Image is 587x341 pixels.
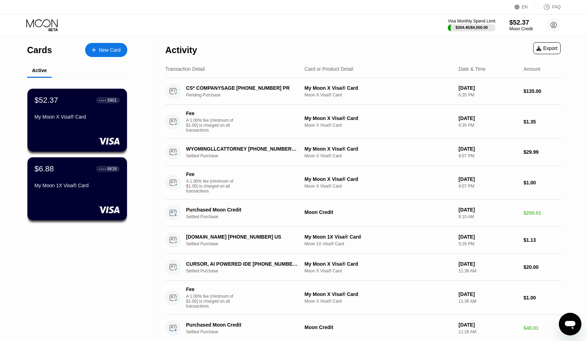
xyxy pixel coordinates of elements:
div: My Moon X Visa® Card [305,115,453,121]
div: New Card [85,43,127,57]
div: Purchased Moon CreditSettled PurchaseMoon Credit[DATE]8:10 AM$200.01 [165,200,561,227]
div: $6.88 [34,164,54,173]
div: Visa Monthly Spend Limit [448,19,495,24]
div: Active [32,68,47,73]
div: Moon X Visa® Card [305,269,453,273]
div: $1.35 [524,119,561,125]
div: A 1.00% fee (minimum of $1.00) is charged on all transactions [186,294,239,309]
div: CS* COMPANYSAGE [PHONE_NUMBER] PR [186,85,298,91]
div: Fee [186,171,235,177]
div: Moon Credit [305,209,453,215]
div: [DATE] [459,85,518,91]
div: EN [515,4,536,11]
div: My Moon X Visa® Card [305,85,453,91]
div: Purchased Moon Credit [186,322,298,328]
div: Activity [165,45,197,55]
div: CS* COMPANYSAGE [PHONE_NUMBER] PRPending PurchaseMy Moon X Visa® CardMoon X Visa® Card[DATE]6:35 ... [165,78,561,105]
div: [DOMAIN_NAME] [PHONE_NUMBER] USSettled PurchaseMy Moon 1X Visa® CardMoon 1X Visa® Card[DATE]5:26 ... [165,227,561,254]
div: Amount [524,66,541,72]
div: $1.13 [524,237,561,243]
div: Settled Purchase [186,269,306,273]
div: Settled Purchase [186,214,306,219]
div: $52.37Moon Credit [509,19,533,31]
div: $200.01 [524,210,561,216]
div: 9:07 PM [459,184,518,189]
div: [DATE] [459,322,518,328]
div: My Moon X Visa® Card [305,176,453,182]
div: [DATE] [459,261,518,267]
div: $52.37● ● ● ●5901My Moon X Visa® Card [27,89,127,152]
div: Moon X Visa® Card [305,123,453,128]
div: [DATE] [459,291,518,297]
div: WYOMINGLLCATTORNEY [PHONE_NUMBER] USSettled PurchaseMy Moon X Visa® CardMoon X Visa® Card[DATE]9:... [165,139,561,166]
div: 6:35 PM [459,93,518,97]
div: $1.00 [524,295,561,301]
div: Moon X Visa® Card [305,184,453,189]
div: Moon X Visa® Card [305,299,453,304]
div: WYOMINGLLCATTORNEY [PHONE_NUMBER] US [186,146,298,152]
div: My Moon X Visa® Card [34,114,120,120]
div: [DATE] [459,234,518,240]
div: 6:35 PM [459,123,518,128]
div: CURSOR, AI POWERED IDE [PHONE_NUMBER] USSettled PurchaseMy Moon X Visa® CardMoon X Visa® Card[DAT... [165,254,561,281]
div: My Moon X Visa® Card [305,261,453,267]
div: My Moon X Visa® Card [305,146,453,152]
div: FeeA 1.00% fee (minimum of $1.00) is charged on all transactionsMy Moon X Visa® CardMoon X Visa® ... [165,281,561,315]
div: My Moon 1X Visa® Card [34,183,120,188]
div: ● ● ● ● [99,168,106,170]
div: 11:28 AM [459,329,518,334]
div: Settled Purchase [186,153,306,158]
div: $304.45 / $4,000.00 [455,25,488,30]
div: Settled Purchase [186,241,306,246]
div: ● ● ● ● [99,99,106,101]
div: 8639 [107,166,117,171]
div: Visa Monthly Spend Limit$304.45/$4,000.00 [448,19,495,31]
div: $52.37 [509,19,533,26]
div: $1.00 [524,180,561,185]
div: 11:36 AM [459,269,518,273]
div: 5:26 PM [459,241,518,246]
div: Settled Purchase [186,329,306,334]
div: $40.01 [524,325,561,331]
div: [DOMAIN_NAME] [PHONE_NUMBER] US [186,234,298,240]
div: Cards [27,45,52,55]
div: 11:36 AM [459,299,518,304]
div: New Card [99,47,121,53]
div: 5901 [107,98,117,103]
div: Export [536,45,557,51]
div: $135.00 [524,88,561,94]
div: [DATE] [459,146,518,152]
div: Moon 1X Visa® Card [305,241,453,246]
div: Date & Time [459,66,486,72]
div: [DATE] [459,176,518,182]
div: $29.99 [524,149,561,155]
div: FAQ [536,4,561,11]
div: Moon Credit [509,26,533,31]
div: CURSOR, AI POWERED IDE [PHONE_NUMBER] US [186,261,298,267]
div: Moon X Visa® Card [305,153,453,158]
div: 8:10 AM [459,214,518,219]
div: Export [533,42,561,54]
div: $6.88● ● ● ●8639My Moon 1X Visa® Card [27,157,127,220]
iframe: Button to launch messaging window [559,313,581,335]
div: My Moon 1X Visa® Card [305,234,453,240]
div: Fee [186,110,235,116]
div: Fee [186,286,235,292]
div: FAQ [552,5,561,10]
div: [DATE] [459,207,518,213]
div: [DATE] [459,115,518,121]
div: Moon X Visa® Card [305,93,453,97]
div: FeeA 1.00% fee (minimum of $1.00) is charged on all transactionsMy Moon X Visa® CardMoon X Visa® ... [165,105,561,139]
div: Purchased Moon Credit [186,207,298,213]
div: My Moon X Visa® Card [305,291,453,297]
div: A 1.00% fee (minimum of $1.00) is charged on all transactions [186,179,239,194]
div: Pending Purchase [186,93,306,97]
div: $52.37 [34,96,58,105]
div: Transaction Detail [165,66,205,72]
div: Moon Credit [305,324,453,330]
div: A 1.00% fee (minimum of $1.00) is charged on all transactions [186,118,239,133]
div: EN [522,5,528,10]
div: Card or Product Detail [305,66,353,72]
div: FeeA 1.00% fee (minimum of $1.00) is charged on all transactionsMy Moon X Visa® CardMoon X Visa® ... [165,166,561,200]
